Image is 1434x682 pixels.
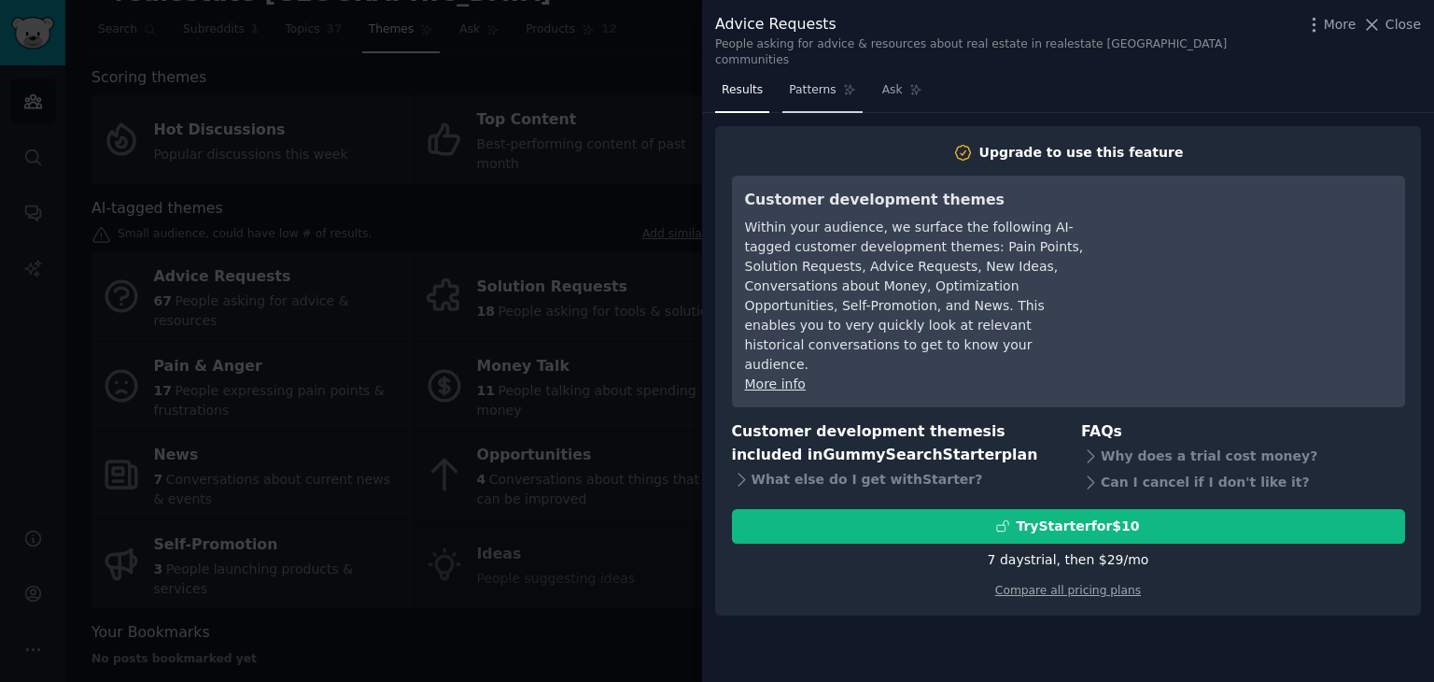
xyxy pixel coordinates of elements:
button: TryStarterfor$10 [732,509,1405,544]
h3: Customer development themes [745,189,1086,212]
span: Results [722,82,763,99]
div: Upgrade to use this feature [979,143,1184,163]
span: More [1324,15,1357,35]
span: Ask [882,82,903,99]
div: People asking for advice & resources about real estate in realestate [GEOGRAPHIC_DATA] communities [715,36,1294,69]
a: Results [715,76,769,114]
div: Within your audience, we surface the following AI-tagged customer development themes: Pain Points... [745,218,1086,375]
div: 7 days trial, then $ 29 /mo [988,550,1149,570]
div: Why does a trial cost money? [1081,444,1405,470]
a: Compare all pricing plans [995,584,1141,597]
div: Advice Requests [715,13,1294,36]
span: GummySearch Starter [822,446,1001,463]
a: Patterns [782,76,862,114]
div: What else do I get with Starter ? [732,466,1056,492]
div: Try Starter for $10 [1016,517,1139,536]
h3: FAQs [1081,420,1405,444]
button: Close [1362,15,1421,35]
span: Close [1385,15,1421,35]
span: Patterns [789,82,836,99]
iframe: YouTube video player [1112,189,1392,329]
div: Can I cancel if I don't like it? [1081,470,1405,496]
a: More info [745,377,806,391]
button: More [1304,15,1357,35]
h3: Customer development themes is included in plan [732,420,1056,466]
a: Ask [876,76,929,114]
